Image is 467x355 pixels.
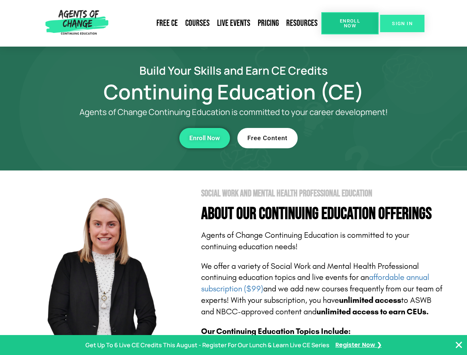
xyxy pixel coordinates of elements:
a: Free Content [237,128,298,148]
b: Our Continuing Education Topics Include: [201,327,351,336]
h4: About Our Continuing Education Offerings [201,206,444,222]
b: unlimited access to earn CEUs. [317,307,429,317]
span: Agents of Change Continuing Education is committed to your continuing education needs! [201,230,409,251]
span: SIGN IN [392,21,413,26]
p: Agents of Change Continuing Education is committed to your career development! [53,108,415,117]
a: Live Events [213,15,254,32]
p: Get Up To 6 Live CE Credits This August - Register For Our Lunch & Learn Live CE Series [85,340,329,351]
a: SIGN IN [380,15,424,32]
a: Register Now ❯ [335,340,382,351]
button: Close Banner [454,341,463,349]
span: Free Content [247,135,288,141]
span: Enroll Now [189,135,220,141]
nav: Menu [111,15,321,32]
a: Free CE [153,15,182,32]
b: unlimited access [339,295,401,305]
a: Enroll Now [179,128,230,148]
a: Pricing [254,15,282,32]
h2: Social Work and Mental Health Professional Education [201,189,444,198]
p: We offer a variety of Social Work and Mental Health Professional continuing education topics and ... [201,261,444,318]
h2: Build Your Skills and Earn CE Credits [23,65,444,76]
a: Enroll Now [321,12,379,34]
a: Courses [182,15,213,32]
a: Resources [282,15,321,32]
h1: Continuing Education (CE) [23,83,444,100]
span: Enroll Now [333,18,367,28]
